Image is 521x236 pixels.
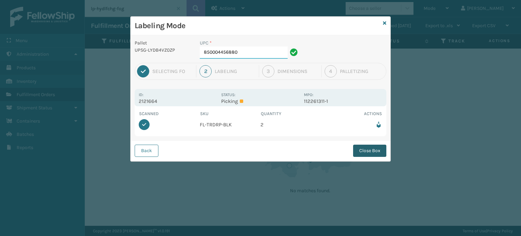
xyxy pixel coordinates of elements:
[200,117,261,132] td: FL-TRDRP-BLK
[135,145,158,157] button: Back
[277,68,318,74] div: Dimensions
[135,47,192,54] p: UPSG-LYDB4VZ0ZP
[135,39,192,47] p: Pallet
[200,110,261,117] th: SKU
[215,68,255,74] div: Labeling
[322,117,383,132] td: Remove from box
[137,65,149,77] div: 1
[152,68,193,74] div: Selecting FO
[139,98,217,104] p: 2121664
[353,145,386,157] button: Close Box
[221,98,300,104] p: Picking
[200,39,212,47] label: UPC
[260,117,322,132] td: 2
[139,92,143,97] label: Id:
[325,65,337,77] div: 4
[304,92,313,97] label: MPO:
[199,65,212,77] div: 2
[221,92,235,97] label: Status:
[262,65,274,77] div: 3
[304,98,382,104] p: 112261311-1
[135,21,380,31] h3: Labeling Mode
[340,68,384,74] div: Palletizing
[322,110,383,117] th: Actions
[139,110,200,117] th: Scanned
[260,110,322,117] th: Quantity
